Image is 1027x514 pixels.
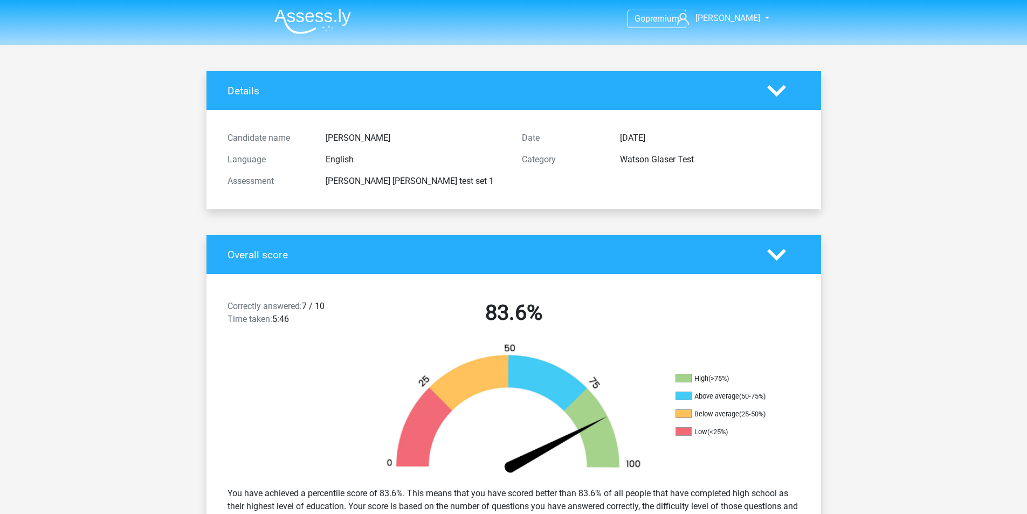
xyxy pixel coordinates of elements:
div: Assessment [219,175,318,188]
div: [PERSON_NAME] [PERSON_NAME] test set 1 [318,175,514,188]
div: Watson Glaser Test [612,153,808,166]
span: premium [645,13,679,24]
h2: 83.6% [375,300,653,326]
div: Date [514,132,612,145]
span: Correctly answered: [228,301,302,311]
img: Assessly [274,9,351,34]
a: Gopremium [628,11,686,26]
li: High [676,374,783,383]
div: (50-75%) [739,392,766,400]
div: (25-50%) [739,410,766,418]
span: Time taken: [228,314,272,324]
div: Candidate name [219,132,318,145]
div: Language [219,153,318,166]
span: [PERSON_NAME] [695,13,760,23]
li: Low [676,427,783,437]
h4: Overall score [228,249,751,261]
li: Below average [676,409,783,419]
div: (>75%) [708,374,729,382]
li: Above average [676,392,783,401]
span: Go [635,13,645,24]
div: English [318,153,514,166]
div: 7 / 10 5:46 [219,300,367,330]
a: [PERSON_NAME] [673,12,761,25]
div: [PERSON_NAME] [318,132,514,145]
div: [DATE] [612,132,808,145]
div: (<25%) [707,428,728,436]
div: Category [514,153,612,166]
h4: Details [228,85,751,97]
img: 84.bc7de206d6a3.png [368,343,659,478]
